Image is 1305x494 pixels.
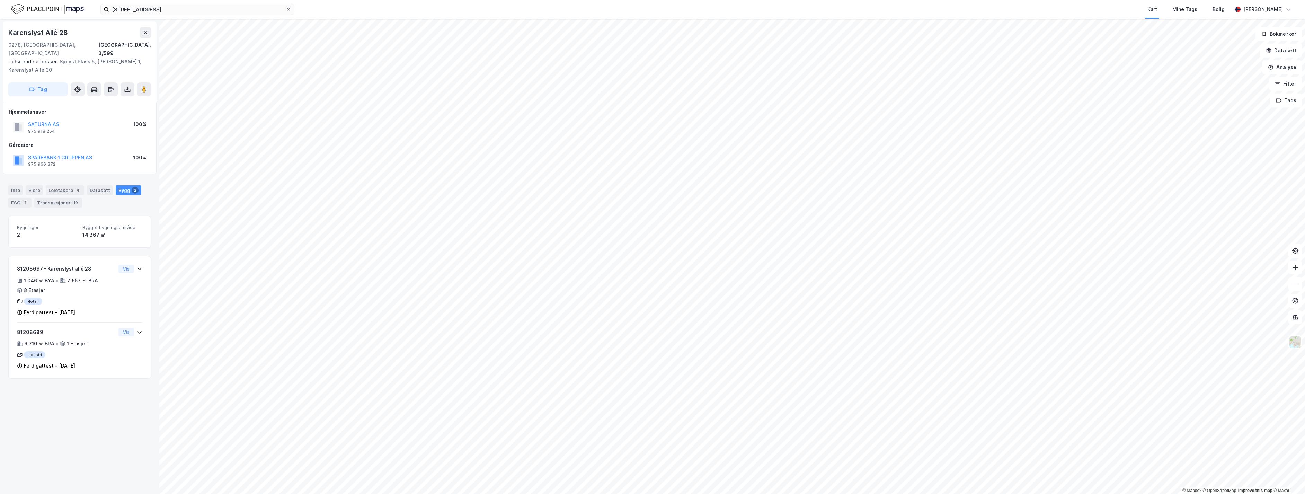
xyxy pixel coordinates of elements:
div: 2 [132,187,139,194]
button: Filter [1269,77,1302,91]
iframe: Chat Widget [1270,461,1305,494]
div: • [56,278,59,283]
a: Improve this map [1238,488,1272,493]
a: Mapbox [1182,488,1201,493]
span: Bygget bygningsområde [82,224,142,230]
div: 100% [133,153,147,162]
div: Ferdigattest - [DATE] [24,308,75,317]
div: 975 966 372 [28,161,55,167]
div: Kontrollprogram for chat [1270,461,1305,494]
div: Eiere [26,185,43,195]
button: Analyse [1262,60,1302,74]
div: Datasett [87,185,113,195]
div: 100% [133,120,147,129]
button: Datasett [1260,44,1302,58]
div: 0278, [GEOGRAPHIC_DATA], [GEOGRAPHIC_DATA] [8,41,98,58]
div: Hjemmelshaver [9,108,151,116]
div: 975 918 254 [28,129,55,134]
div: 1 Etasjer [67,339,87,348]
button: Bokmerker [1255,27,1302,41]
div: Mine Tags [1172,5,1197,14]
button: Tags [1270,94,1302,107]
div: 14 367 ㎡ [82,231,142,239]
span: Tilhørende adresser: [8,59,60,64]
div: Sjølyst Plass 5, [PERSON_NAME] 1, Karenslyst Allé 30 [8,58,145,74]
div: 19 [72,199,79,206]
div: 81208689 [17,328,116,336]
div: 7 [22,199,29,206]
div: 7 657 ㎡ BRA [67,276,98,285]
button: Tag [8,82,68,96]
div: Ferdigattest - [DATE] [24,362,75,370]
input: Søk på adresse, matrikkel, gårdeiere, leietakere eller personer [109,4,286,15]
div: 2 [17,231,77,239]
div: Bolig [1213,5,1225,14]
div: • [56,341,59,346]
div: Bygg [116,185,141,195]
div: 6 710 ㎡ BRA [24,339,54,348]
div: Leietakere [46,185,84,195]
div: 4 [74,187,81,194]
div: Karenslyst Allé 28 [8,27,69,38]
button: Vis [118,265,134,273]
div: ESG [8,198,32,208]
div: Transaksjoner [34,198,82,208]
div: Info [8,185,23,195]
div: 81208697 - Karenslyst allé 28 [17,265,116,273]
div: [GEOGRAPHIC_DATA], 3/599 [98,41,151,58]
img: logo.f888ab2527a4732fd821a326f86c7f29.svg [11,3,84,15]
span: Bygninger [17,224,77,230]
img: Z [1289,336,1302,349]
div: [PERSON_NAME] [1243,5,1283,14]
div: 8 Etasjer [24,286,45,294]
div: Gårdeiere [9,141,151,149]
div: Kart [1147,5,1157,14]
div: 1 046 ㎡ BYA [24,276,54,285]
button: Vis [118,328,134,336]
a: OpenStreetMap [1203,488,1236,493]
